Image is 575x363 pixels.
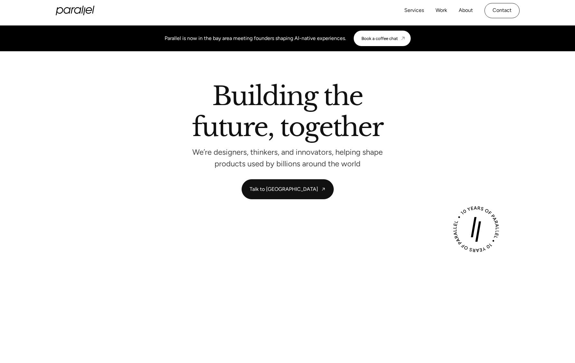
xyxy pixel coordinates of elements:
[436,6,447,15] a: Work
[361,36,398,41] div: Book a coffee chat
[191,149,384,166] p: We’re designers, thinkers, and innovators, helping shape products used by billions around the world
[192,83,383,142] h2: Building the future, together
[400,36,406,41] img: CTA arrow image
[165,34,346,42] div: Parallel is now in the bay area meeting founders shaping AI-native experiences.
[56,6,94,15] a: home
[404,6,424,15] a: Services
[484,3,520,18] a: Contact
[354,31,411,46] a: Book a coffee chat
[459,6,473,15] a: About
